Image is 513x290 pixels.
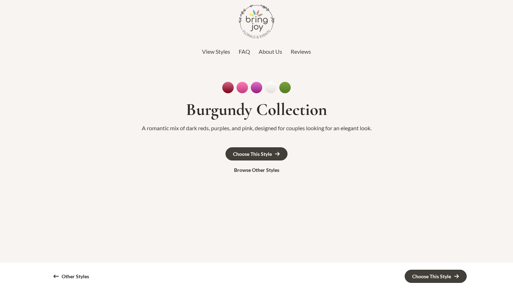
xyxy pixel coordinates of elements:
[412,274,451,279] div: Choose This Style
[62,274,89,279] div: Other Styles
[202,48,230,55] span: View Styles
[405,270,467,283] a: Choose This Style
[259,46,282,57] a: About Us
[239,48,250,55] span: FAQ
[291,48,311,55] span: Reviews
[259,48,282,55] span: About Us
[233,152,272,157] div: Choose This Style
[227,164,286,176] a: Browse Other Styles
[234,168,279,173] div: Browse Other Styles
[291,46,311,57] a: Reviews
[202,46,230,57] a: View Styles
[239,46,250,57] a: FAQ
[46,270,96,283] a: Other Styles
[226,147,287,160] a: Choose This Style
[43,46,470,57] nav: Top Header Menu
